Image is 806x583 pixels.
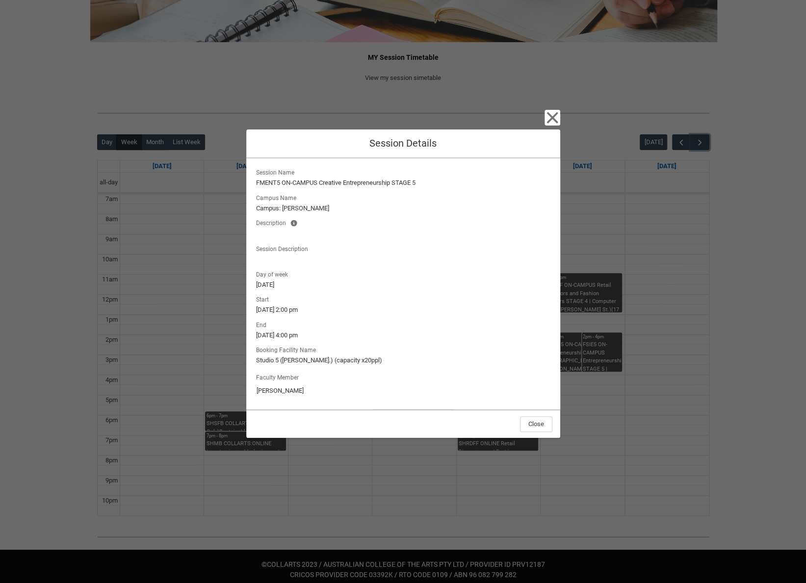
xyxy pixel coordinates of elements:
span: Campus Name [256,192,300,203]
lightning-formatted-text: Campus: [PERSON_NAME] [256,203,550,213]
span: End [256,319,270,330]
span: Description [256,217,290,228]
span: Session Details [369,137,437,149]
lightning-formatted-text: [DATE] 4:00 pm [256,330,550,340]
lightning-formatted-text: Studio 5 ([PERSON_NAME].) (capacity x20ppl) [256,355,550,365]
lightning-formatted-text: FMENT5 ON-CAMPUS Creative Entrepreneurship STAGE 5 [256,178,550,188]
label: Faculty Member [256,371,303,382]
button: Close [545,110,560,126]
lightning-formatted-text: [DATE] [256,280,550,290]
span: Session Description [256,243,312,253]
span: Day of week [256,268,292,279]
span: Start [256,293,273,304]
span: Booking Facility Name [256,344,320,355]
span: Session Name [256,166,298,177]
button: Close [520,416,552,432]
lightning-formatted-text: [DATE] 2:00 pm [256,305,550,315]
